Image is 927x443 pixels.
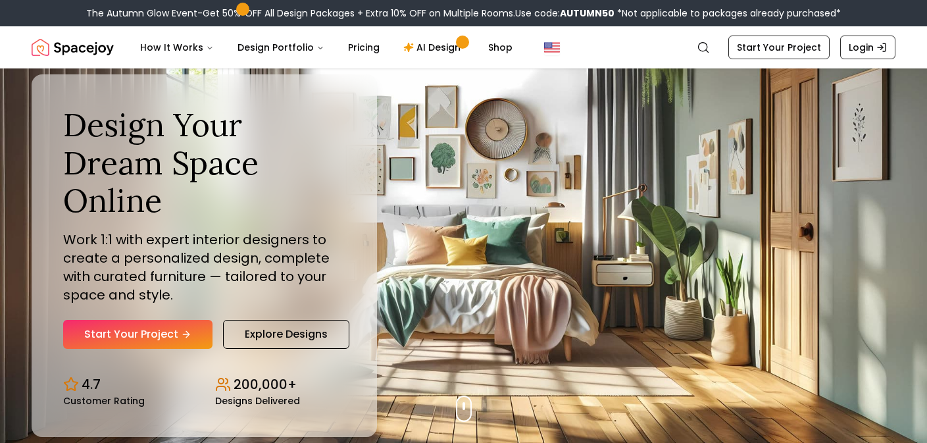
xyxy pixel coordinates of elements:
a: Start Your Project [63,320,213,349]
small: Customer Rating [63,396,145,405]
a: Explore Designs [223,320,349,349]
a: Shop [478,34,523,61]
a: Start Your Project [728,36,830,59]
small: Designs Delivered [215,396,300,405]
button: Design Portfolio [227,34,335,61]
p: 200,000+ [234,375,297,394]
span: *Not applicable to packages already purchased* [614,7,841,20]
a: Spacejoy [32,34,114,61]
img: Spacejoy Logo [32,34,114,61]
p: Work 1:1 with expert interior designers to create a personalized design, complete with curated fu... [63,230,345,304]
b: AUTUMN50 [560,7,614,20]
nav: Main [130,34,523,61]
a: AI Design [393,34,475,61]
a: Pricing [338,34,390,61]
a: Login [840,36,895,59]
p: 4.7 [82,375,101,394]
nav: Global [32,26,895,68]
h1: Design Your Dream Space Online [63,106,345,220]
span: Use code: [515,7,614,20]
div: Design stats [63,365,345,405]
button: How It Works [130,34,224,61]
img: United States [544,39,560,55]
div: The Autumn Glow Event-Get 50% OFF All Design Packages + Extra 10% OFF on Multiple Rooms. [86,7,841,20]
